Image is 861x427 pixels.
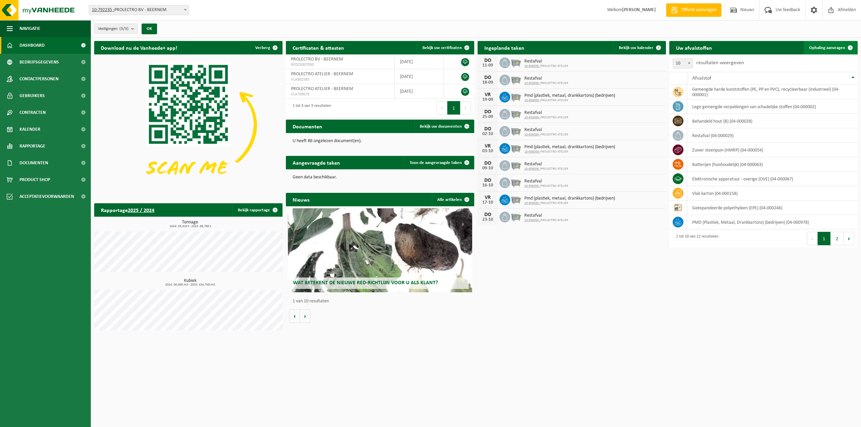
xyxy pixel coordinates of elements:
[524,144,615,150] span: Pmd (plastiek, metaal, drankkartons) (bedrijven)
[20,104,46,121] span: Contracten
[524,76,568,81] span: Restafval
[94,203,161,216] h2: Rapportage
[286,193,316,206] h2: Nieuws
[481,212,494,217] div: DO
[524,81,540,85] tcxspan: Call 10-956056 - via 3CX
[20,138,45,155] span: Rapportage
[20,171,50,188] span: Product Shop
[255,46,270,50] span: Verberg
[673,231,718,246] div: 1 tot 10 van 12 resultaten
[286,120,329,133] h2: Documenten
[510,211,522,222] img: WB-2500-GAL-GY-01
[524,59,568,64] span: Restafval
[687,172,858,186] td: elektronische apparatuur - overige (OVE) (04-000067)
[524,133,540,136] tcxspan: Call 10-956056 - via 3CX
[119,27,128,31] count: (3/3)
[395,54,444,69] td: [DATE]
[94,54,283,196] img: Download de VHEPlus App
[524,64,540,68] tcxspan: Call 10-956056 - via 3CX
[510,108,522,119] img: WB-2500-GAL-GY-01
[293,175,467,180] p: Geen data beschikbaar.
[524,116,540,119] tcxspan: Call 10-956056 - via 3CX
[687,186,858,201] td: vlak karton (04-000158)
[481,143,494,149] div: VR
[622,7,656,12] strong: [PERSON_NAME]
[524,98,615,102] span: PROLECTRO ATELIER
[818,232,831,245] button: 1
[481,149,494,154] div: 03-10
[524,218,540,222] tcxspan: Call 10-956056 - via 3CX
[524,93,615,98] span: Pmd (plastiek, metaal, drankkartons) (bedrijven)
[687,99,858,114] td: lege gemengde verpakkingen van schadelijke stoffen (04-000002)
[447,101,460,115] button: 1
[20,37,45,54] span: Dashboard
[481,63,494,68] div: 11-09
[94,24,138,34] button: Vestigingen(3/3)
[692,76,711,81] span: Afvalstof
[20,121,40,138] span: Kalender
[510,159,522,171] img: WB-2500-GAL-GY-01
[524,167,540,171] tcxspan: Call 10-956056 - via 3CX
[291,77,389,82] span: VLA902585
[478,41,531,54] h2: Ingeplande taken
[510,74,522,85] img: WB-2500-GAL-GY-01
[524,184,568,188] span: PROLECTRO ATELIER
[98,220,283,228] h3: Tonnage
[673,58,693,69] span: 10
[481,109,494,115] div: DO
[481,115,494,119] div: 25-09
[619,46,653,50] span: Bekijk uw kalender
[687,85,858,99] td: gemengde harde kunststoffen (PE, PP en PVC), recycleerbaar (industrieel) (04-000001)
[291,86,353,91] span: PROLECTRO ATELIER - BEERNEM
[687,201,858,215] td: geëxpandeerde polyethyleen (EPE) (04-000246)
[98,24,128,34] span: Vestigingen
[293,139,467,143] p: U heeft 86 ongelezen document(en).
[481,92,494,97] div: VR
[680,7,718,13] span: Offerte aanvragen
[128,208,154,213] tcxspan: Call 2025 / 2024 via 3CX
[804,41,857,54] a: Ophaling aanvragen
[524,116,568,120] span: PROLECTRO ATELIER
[524,196,615,201] span: Pmd (plastiek, metaal, drankkartons) (bedrijven)
[481,80,494,85] div: 18-09
[288,208,473,292] a: Wat betekent de nieuwe RED-richtlijn voor u als klant?
[510,125,522,136] img: WB-2500-GAL-GY-01
[666,3,721,17] a: Offerte aanvragen
[696,60,744,66] label: resultaten weergeven
[481,97,494,102] div: 19-09
[524,110,568,116] span: Restafval
[687,128,858,143] td: restafval (04-000029)
[524,179,568,184] span: Restafval
[673,59,692,68] span: 10
[420,124,462,129] span: Bekijk uw documenten
[481,178,494,183] div: DO
[92,7,114,12] tcxspan: Call 10-792235 - via 3CX
[20,188,74,205] span: Acceptatievoorwaarden
[510,56,522,68] img: WB-2500-GAL-GY-01
[524,150,540,154] tcxspan: Call 10-956056 - via 3CX
[524,127,568,133] span: Restafval
[524,213,568,218] span: Restafval
[20,54,59,71] span: Bedrijfsgegevens
[98,283,283,287] span: 2024: 56,000 m3 - 2025: 154,700 m3
[669,41,719,54] h2: Uw afvalstoffen
[94,41,184,54] h2: Download nu de Vanheede+ app!
[510,91,522,102] img: WB-2500-GAL-GY-01
[410,161,462,165] span: Toon de aangevraagde taken
[481,217,494,222] div: 23-10
[524,150,615,154] span: PROLECTRO ATELIER
[524,167,568,171] span: PROLECTRO ATELIER
[687,215,858,229] td: PMD (Plastiek, Metaal, Drankkartons) (bedrijven) (04-000978)
[687,114,858,128] td: behandeld hout (B) (04-000028)
[293,299,471,304] p: 1 van 10 resultaten
[250,41,282,54] button: Verberg
[524,133,568,137] span: PROLECTRO ATELIER
[289,309,300,323] button: Vorige
[831,232,844,245] button: 2
[844,232,854,245] button: Next
[286,41,351,54] h2: Certificaten & attesten
[417,41,474,54] a: Bekijk uw certificaten
[20,20,40,37] span: Navigatie
[422,46,462,50] span: Bekijk uw certificaten
[293,280,438,286] span: Wat betekent de nieuwe RED-richtlijn voor u als klant?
